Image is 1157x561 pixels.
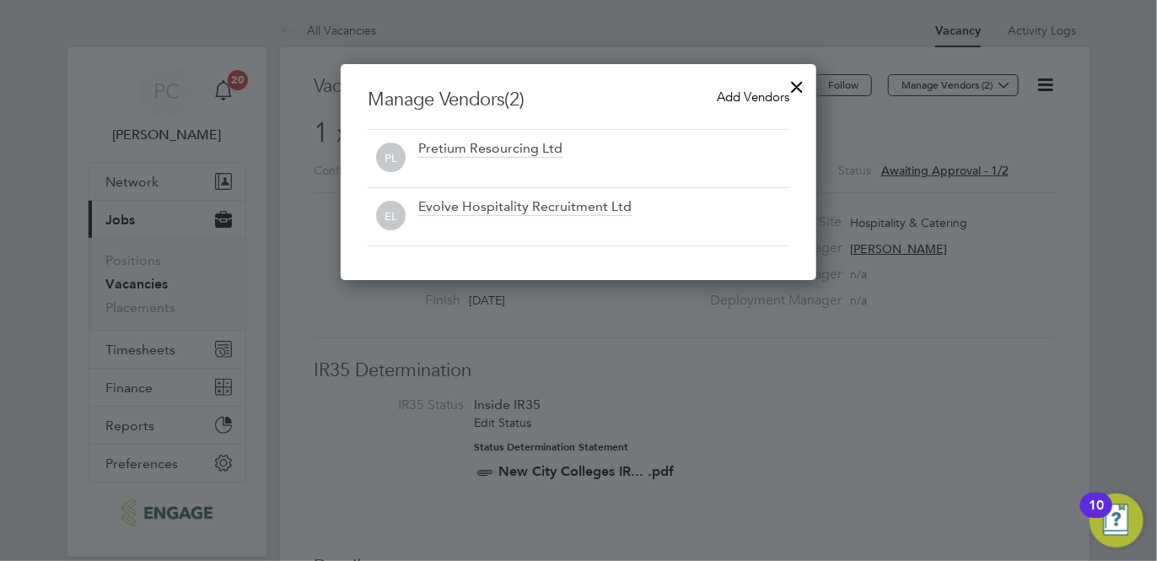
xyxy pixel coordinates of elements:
[1090,494,1144,548] button: Open Resource Center, 10 new notifications
[504,88,525,111] span: (2)
[376,202,406,231] span: EL
[717,89,789,105] span: Add Vendors
[418,140,562,159] div: Pretium Resourcing Ltd
[1089,505,1104,527] div: 10
[368,88,789,112] h3: Manage Vendors
[376,143,406,173] span: PL
[418,198,632,217] div: Evolve Hospitality Recruitment Ltd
